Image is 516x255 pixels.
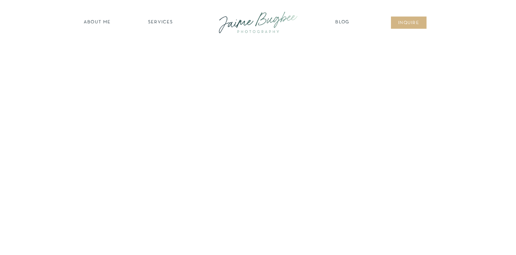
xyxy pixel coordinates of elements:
a: inqUIre [394,20,423,27]
a: about ME [82,19,113,26]
a: Blog [333,19,351,26]
a: SERVICES [140,19,181,26]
